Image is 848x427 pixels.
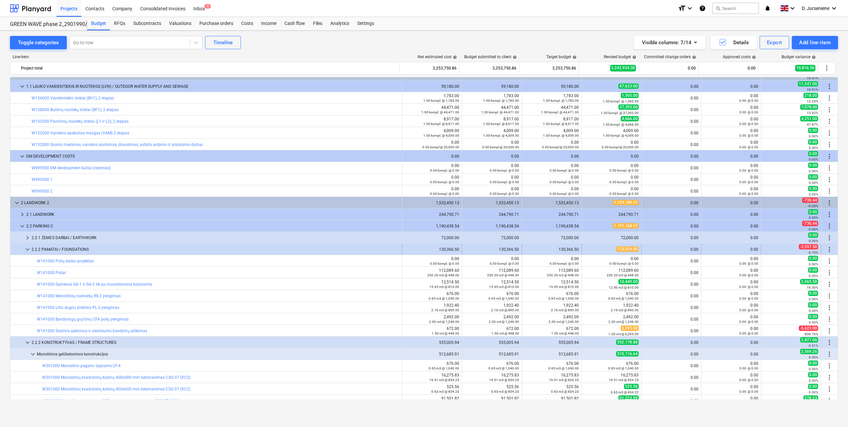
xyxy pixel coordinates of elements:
span: -730.44 [802,221,818,226]
span: help [571,55,577,59]
a: Valuations [165,17,195,30]
a: W141000 Monolitinių rostverkų RS-3 įrengimas [37,294,121,298]
div: 0.00 [704,187,758,196]
small: 1.00 kompl. @ 4,666.00 [603,123,639,126]
div: Visible columns : 7/14 [642,38,697,47]
small: 0.00 @ 0.00 [739,145,758,149]
div: 0.00 [405,140,459,149]
div: 0.00 [465,163,519,173]
div: 0.00 [584,154,639,159]
div: 0.00 [644,166,698,170]
i: format_size [678,4,686,12]
div: 0.00 [525,163,579,173]
small: 0.00 kompl. @ 0.00 [609,180,639,184]
div: 1,190,438.54 [405,224,459,228]
a: W301000 Monolitinės perdangos 250 mm storio betonavimas C30/37 (XC1) [42,398,180,403]
a: Analytics [326,17,353,30]
span: 0.00 [808,139,818,145]
div: 1,532,450.13 [405,201,459,205]
span: More actions [825,141,833,149]
a: W301000 Monolitinė pagalvė laiptams LP-4 [42,363,121,368]
div: Committed change orders [644,55,696,59]
small: 1.00 kompl. @ 44,471.00 [421,110,459,114]
div: 0.00 [704,163,758,173]
div: 0.00 [704,224,758,228]
div: 2.1 LANDWORK [26,209,399,220]
div: Approved costs [723,55,756,59]
small: 0.00% [809,169,818,173]
div: 1,190,438.54 [525,224,579,228]
span: search [715,6,721,11]
span: 0.00 [808,209,818,214]
a: W141000 Polių darbo projektas [37,259,94,263]
div: 8,917.00 [525,117,579,126]
div: 0.00 [704,247,758,252]
small: 0.00 kompl. @ 0.00 [550,169,579,172]
small: 1.00 kompl. @ 1,565.00 [603,99,639,103]
small: 0.00 @ 0.00 [739,134,758,137]
div: 0.00 [405,187,459,196]
button: Visible columns:7/14 [634,36,705,49]
span: keyboard_arrow_right [18,211,26,218]
div: 0.00 [465,187,519,196]
small: 12.23% [807,99,818,103]
div: Export [767,38,782,47]
span: More actions [825,362,833,370]
small: -0.06% [808,227,818,231]
small: 1.00 kompl. @ 1,783.00 [543,99,579,102]
div: Target budget [546,55,577,59]
div: 0.00 [644,142,698,147]
div: 244,790.71 [525,212,579,217]
a: W999500 1 [32,177,53,182]
div: GREEN WAVE phase 2_2901990/2901996/2901997 [10,21,79,28]
small: 47.67% [807,123,818,126]
a: W141000 Bandomųjų gręžtinių CFA polių įrengimas [37,317,129,322]
small: 0.00% [809,193,818,196]
span: help [810,55,816,59]
span: 1,191,168.97 [613,223,639,228]
span: More actions [825,327,833,335]
span: help [511,55,517,59]
span: help [751,55,756,59]
small: 1.00 kompl. @ 4,009.00 [543,134,579,137]
span: 4,666.00 [621,116,639,121]
small: 0.00 @ 0.00 [739,110,758,114]
div: 0.00 [644,119,698,124]
a: W301000 Monolitinių kvadratinių kolonų 400x600 mm betonavimas C30/37 (XC2) [42,387,190,391]
span: 1,565.00 [621,93,639,98]
small: 0.00 @ 0.00 [739,122,758,126]
div: 0.00 [644,84,698,89]
span: More actions [825,292,833,300]
i: Knowledge base [699,4,706,12]
span: More actions [825,385,833,393]
div: 2.2.2 PAMATAI / FOUNDATIONS [32,244,399,255]
small: 0.00 kompl. @ 0.00 [490,192,519,196]
iframe: Chat Widget [815,395,848,427]
button: Timeline [205,36,241,49]
a: Budget [87,17,110,30]
small: 1.00 kompl. @ 4,009.00 [603,134,639,137]
button: Search [712,3,759,14]
span: More actions [825,245,833,253]
div: Budget variance [782,55,816,59]
div: DM DEVELOPMENT COSTS [26,151,399,162]
div: 1,532,450.13 [465,201,519,205]
div: RFQs [110,17,129,30]
span: More actions [825,234,833,242]
button: Details [711,36,757,49]
i: keyboard_arrow_down [686,4,694,12]
div: Net estimated cost [418,55,457,59]
div: 3,253,750.86 [522,63,576,73]
span: More actions [825,82,833,90]
span: keyboard_arrow_down [24,245,32,253]
small: 0.00 kompl. @ 0.00 [609,192,639,196]
div: Subcontracts [129,17,165,30]
span: More actions [825,350,833,358]
small: 0.00 kompl. @ 0.00 [430,192,459,196]
div: 244,790.71 [584,212,639,217]
span: More actions [825,164,833,172]
span: keyboard_arrow_down [18,82,26,90]
small: 1.00 kompl. @ 4,009.00 [483,134,519,137]
small: 0.00 kompl @ 20,000.00 [602,145,639,149]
